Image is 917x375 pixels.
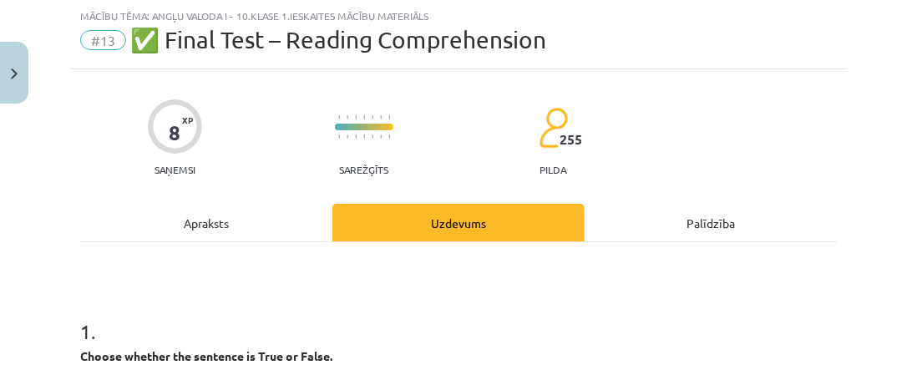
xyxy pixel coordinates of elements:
[80,10,837,22] div: Mācību tēma: Angļu valoda i - 10.klase 1.ieskaites mācību materiāls
[11,68,18,79] img: icon-close-lesson-0947bae3869378f0d4975bcd49f059093ad1ed9edebbc8119c70593378902aed.svg
[355,115,357,119] img: icon-short-line-57e1e144782c952c97e751825c79c345078a6d821885a25fce030b3d8c18986b.svg
[380,134,382,139] img: icon-short-line-57e1e144782c952c97e751825c79c345078a6d821885a25fce030b3d8c18986b.svg
[338,134,340,139] img: icon-short-line-57e1e144782c952c97e751825c79c345078a6d821885a25fce030b3d8c18986b.svg
[80,291,837,342] h1: 1 .
[80,30,126,50] span: #13
[388,115,390,119] img: icon-short-line-57e1e144782c952c97e751825c79c345078a6d821885a25fce030b3d8c18986b.svg
[363,134,365,139] img: icon-short-line-57e1e144782c952c97e751825c79c345078a6d821885a25fce030b3d8c18986b.svg
[148,164,202,175] p: Saņemsi
[539,107,568,149] img: students-c634bb4e5e11cddfef0936a35e636f08e4e9abd3cc4e673bd6f9a4125e45ecb1.svg
[355,134,357,139] img: icon-short-line-57e1e144782c952c97e751825c79c345078a6d821885a25fce030b3d8c18986b.svg
[169,121,180,144] div: 8
[540,164,566,175] p: pilda
[80,204,332,241] div: Apraksts
[363,115,365,119] img: icon-short-line-57e1e144782c952c97e751825c79c345078a6d821885a25fce030b3d8c18986b.svg
[338,115,340,119] img: icon-short-line-57e1e144782c952c97e751825c79c345078a6d821885a25fce030b3d8c18986b.svg
[585,204,837,241] div: Palīdzība
[388,134,390,139] img: icon-short-line-57e1e144782c952c97e751825c79c345078a6d821885a25fce030b3d8c18986b.svg
[560,132,582,147] span: 255
[372,115,373,119] img: icon-short-line-57e1e144782c952c97e751825c79c345078a6d821885a25fce030b3d8c18986b.svg
[332,204,585,241] div: Uzdevums
[182,115,193,124] span: XP
[372,134,373,139] img: icon-short-line-57e1e144782c952c97e751825c79c345078a6d821885a25fce030b3d8c18986b.svg
[347,115,348,119] img: icon-short-line-57e1e144782c952c97e751825c79c345078a6d821885a25fce030b3d8c18986b.svg
[347,134,348,139] img: icon-short-line-57e1e144782c952c97e751825c79c345078a6d821885a25fce030b3d8c18986b.svg
[380,115,382,119] img: icon-short-line-57e1e144782c952c97e751825c79c345078a6d821885a25fce030b3d8c18986b.svg
[130,26,546,53] span: ✅ Final Test – Reading Comprehension
[339,164,388,175] p: Sarežģīts
[80,348,332,363] strong: Choose whether the sentence is True or False.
